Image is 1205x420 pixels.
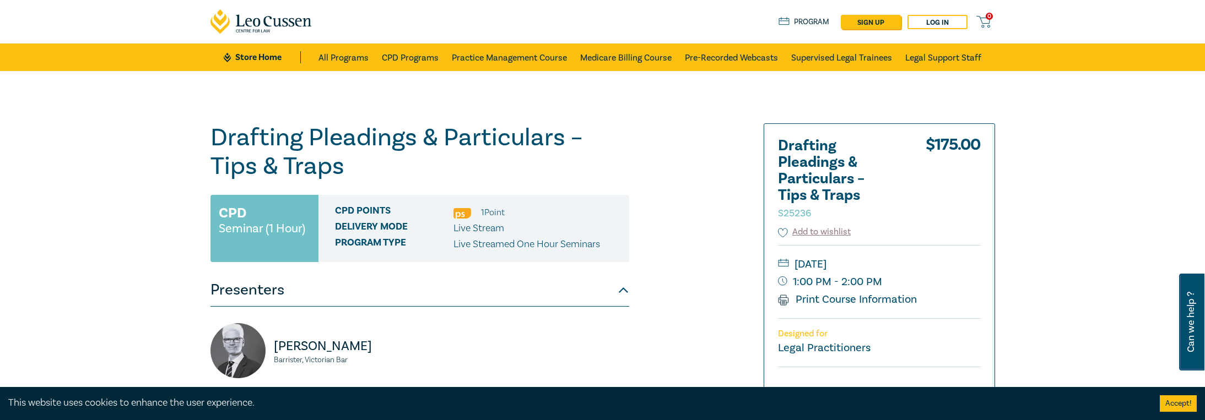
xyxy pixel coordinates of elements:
[926,138,981,226] div: $ 175.00
[778,329,981,339] p: Designed for
[826,386,877,400] label: Live Stream
[210,323,266,378] img: https://s3.ap-southeast-2.amazonaws.com/leo-cussen-store-production-content/Contacts/Warren%20Smi...
[905,43,981,71] a: Legal Support Staff
[986,13,993,20] span: 0
[219,203,246,223] h3: CPD
[685,43,778,71] a: Pre-Recorded Webcasts
[778,138,899,220] h2: Drafting Pleadings & Particulars – Tips & Traps
[274,337,413,355] p: [PERSON_NAME]
[335,205,453,220] span: CPD Points
[907,15,968,29] a: Log in
[580,43,672,71] a: Medicare Billing Course
[778,292,917,307] a: Print Course Information
[778,341,871,355] small: Legal Practitioners
[778,273,981,291] small: 1:00 PM - 2:00 PM
[778,226,851,238] button: Add to wishlist
[453,237,600,252] p: Live Streamed One Hour Seminars
[382,43,439,71] a: CPD Programs
[210,274,629,307] button: Presenters
[318,43,369,71] a: All Programs
[791,43,892,71] a: Supervised Legal Trainees
[335,237,453,252] span: Program type
[779,16,830,28] a: Program
[481,205,505,220] li: 1 Point
[210,123,629,181] h1: Drafting Pleadings & Particulars – Tips & Traps
[453,208,471,219] img: Professional Skills
[1186,280,1196,364] span: Can we help ?
[274,356,413,364] small: Barrister, Victorian Bar
[778,207,811,220] small: S25236
[335,221,453,236] span: Delivery Mode
[219,223,305,234] small: Seminar (1 Hour)
[841,15,901,29] a: sign up
[453,222,504,234] span: Live Stream
[8,396,1143,410] div: This website uses cookies to enhance the user experience.
[224,51,300,63] a: Store Home
[778,255,981,273] small: [DATE]
[1160,395,1197,412] button: Accept cookies
[452,43,567,71] a: Practice Management Course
